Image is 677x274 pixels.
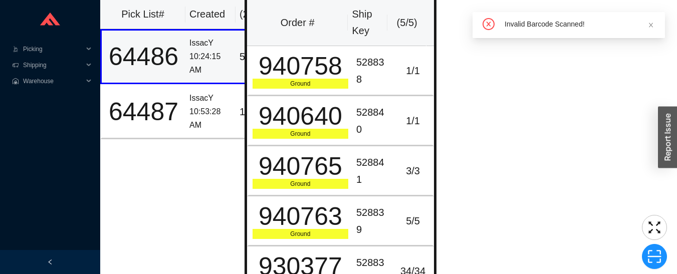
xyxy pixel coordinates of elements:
[356,154,389,188] div: 528841
[106,44,181,69] div: 64486
[253,154,348,179] div: 940765
[253,204,348,229] div: 940763
[189,105,232,132] div: 10:53:28 AM
[189,92,232,105] div: IssacY
[240,49,270,65] div: 5 / 5
[253,229,348,239] div: Ground
[436,10,677,20] div: No Ship Key Selected
[253,54,348,79] div: 940758
[240,6,272,23] div: ( 2 )
[189,50,232,77] div: 10:24:15 AM
[47,259,53,265] span: left
[505,18,657,30] div: Invalid Barcode Scanned!
[391,15,422,31] div: ( 5 / 5 )
[253,129,348,139] div: Ground
[253,104,348,129] div: 940640
[253,79,348,89] div: Ground
[356,54,389,88] div: 528838
[397,163,429,179] div: 3 / 3
[189,37,232,50] div: IssacY
[642,215,667,240] button: fullscreen
[23,73,83,89] span: Warehouse
[642,220,666,235] span: fullscreen
[397,113,429,129] div: 1 / 1
[642,244,667,269] button: scan
[397,63,429,79] div: 1 / 1
[356,204,389,238] div: 528839
[397,213,429,229] div: 5 / 5
[23,41,83,57] span: Picking
[356,104,389,138] div: 528840
[23,57,83,73] span: Shipping
[240,104,270,120] div: 1 / 1
[483,18,495,32] span: close-circle
[648,22,654,28] span: close
[253,179,348,189] div: Ground
[642,249,666,264] span: scan
[106,99,181,124] div: 64487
